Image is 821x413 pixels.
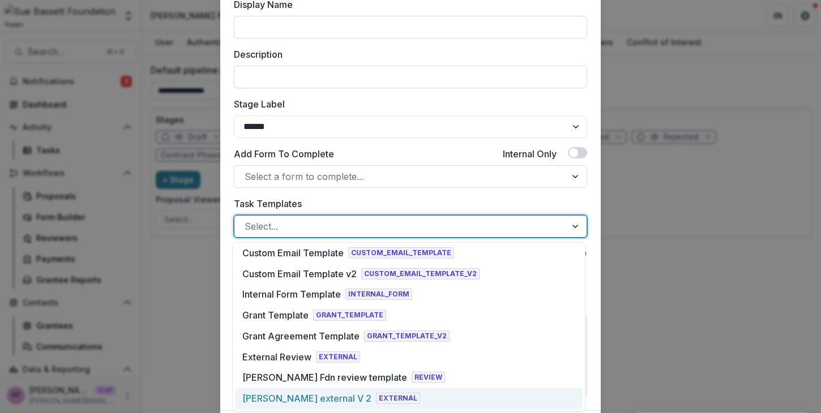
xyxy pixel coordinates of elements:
div: Custom Email Template v2 [242,267,357,281]
div: Grant Template [242,308,309,322]
div: [PERSON_NAME] Fdn review template [242,371,407,384]
div: [PERSON_NAME] external V 2 [242,392,371,405]
span: EXTERNAL [376,393,420,404]
div: External Review [242,350,311,364]
div: Grant Agreement Template [242,329,360,343]
label: Task Templates [234,197,580,210]
label: Add Form To Complete [234,147,334,161]
span: GRANT_TEMPLATE_V2 [364,330,450,342]
label: Internal Only [503,147,557,161]
span: INTERNAL_FORM [345,289,412,300]
span: CUSTOM_EMAIL_TEMPLATE [348,247,454,259]
div: Custom Email Template [242,246,344,260]
div: Internal Form Template [242,287,341,301]
span: CUSTOM_EMAIL_TEMPLATE_V2 [361,268,480,279]
span: REVIEW [412,372,445,383]
label: Description [234,48,580,61]
span: GRANT_TEMPLATE [313,309,386,321]
label: Stage Label [234,97,580,111]
span: EXTERNAL [316,351,360,363]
